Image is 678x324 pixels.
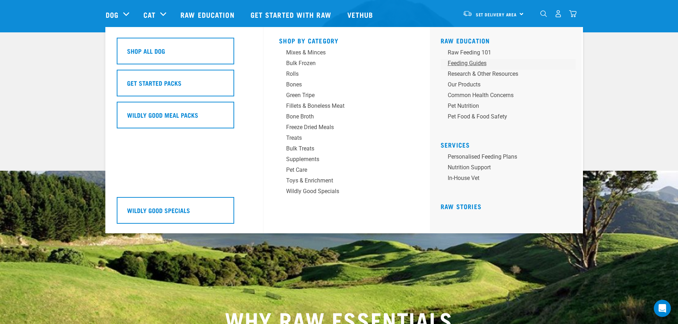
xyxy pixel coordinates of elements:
a: Supplements [279,155,414,166]
a: Get started with Raw [243,0,340,29]
div: Bone Broth [286,112,397,121]
div: Feeding Guides [448,59,559,68]
a: Bones [279,80,414,91]
h5: Shop All Dog [127,46,165,55]
div: Freeze Dried Meals [286,123,397,132]
a: Pet Care [279,166,414,176]
a: Vethub [340,0,382,29]
a: Pet Nutrition [441,102,576,112]
a: Pet Food & Food Safety [441,112,576,123]
div: Fillets & Boneless Meat [286,102,397,110]
div: Open Intercom Messenger [654,300,671,317]
a: Green Tripe [279,91,414,102]
div: Our Products [448,80,559,89]
div: Common Health Concerns [448,91,559,100]
h5: Services [441,141,576,147]
a: Bulk Treats [279,144,414,155]
a: Research & Other Resources [441,70,576,80]
div: Pet Food & Food Safety [448,112,559,121]
div: Green Tripe [286,91,397,100]
a: Shop All Dog [117,38,252,70]
h5: Wildly Good Meal Packs [127,110,198,119]
div: Research & Other Resources [448,70,559,78]
a: Wildly Good Meal Packs [117,102,252,134]
div: Pet Nutrition [448,102,559,110]
a: Raw Education [441,39,490,42]
a: Toys & Enrichment [279,176,414,187]
a: Bulk Frozen [279,59,414,70]
div: Raw Feeding 101 [448,48,559,57]
a: Raw Education [173,0,243,29]
a: Feeding Guides [441,59,576,70]
div: Toys & Enrichment [286,176,397,185]
h5: Wildly Good Specials [127,206,190,215]
div: Bulk Treats [286,144,397,153]
a: Cat [143,9,156,20]
img: home-icon@2x.png [569,10,577,17]
a: Raw Feeding 101 [441,48,576,59]
a: Treats [279,134,414,144]
div: Pet Care [286,166,397,174]
h5: Shop By Category [279,37,414,43]
div: Wildly Good Specials [286,187,397,196]
a: Mixes & Minces [279,48,414,59]
a: Common Health Concerns [441,91,576,102]
div: Bones [286,80,397,89]
a: Our Products [441,80,576,91]
a: Wildly Good Specials [279,187,414,198]
img: van-moving.png [463,10,472,17]
a: Dog [106,9,119,20]
div: Rolls [286,70,397,78]
img: user.png [555,10,562,17]
a: Raw Stories [441,205,482,208]
a: Fillets & Boneless Meat [279,102,414,112]
div: Bulk Frozen [286,59,397,68]
div: Treats [286,134,397,142]
a: In-house vet [441,174,576,185]
div: Supplements [286,155,397,164]
a: Get Started Packs [117,70,252,102]
a: Bone Broth [279,112,414,123]
a: Wildly Good Specials [117,197,252,229]
span: Set Delivery Area [476,13,517,16]
h5: Get Started Packs [127,78,182,87]
a: Freeze Dried Meals [279,123,414,134]
div: Mixes & Minces [286,48,397,57]
img: home-icon-1@2x.png [540,10,547,17]
a: Personalised Feeding Plans [441,153,576,163]
a: Nutrition Support [441,163,576,174]
a: Rolls [279,70,414,80]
